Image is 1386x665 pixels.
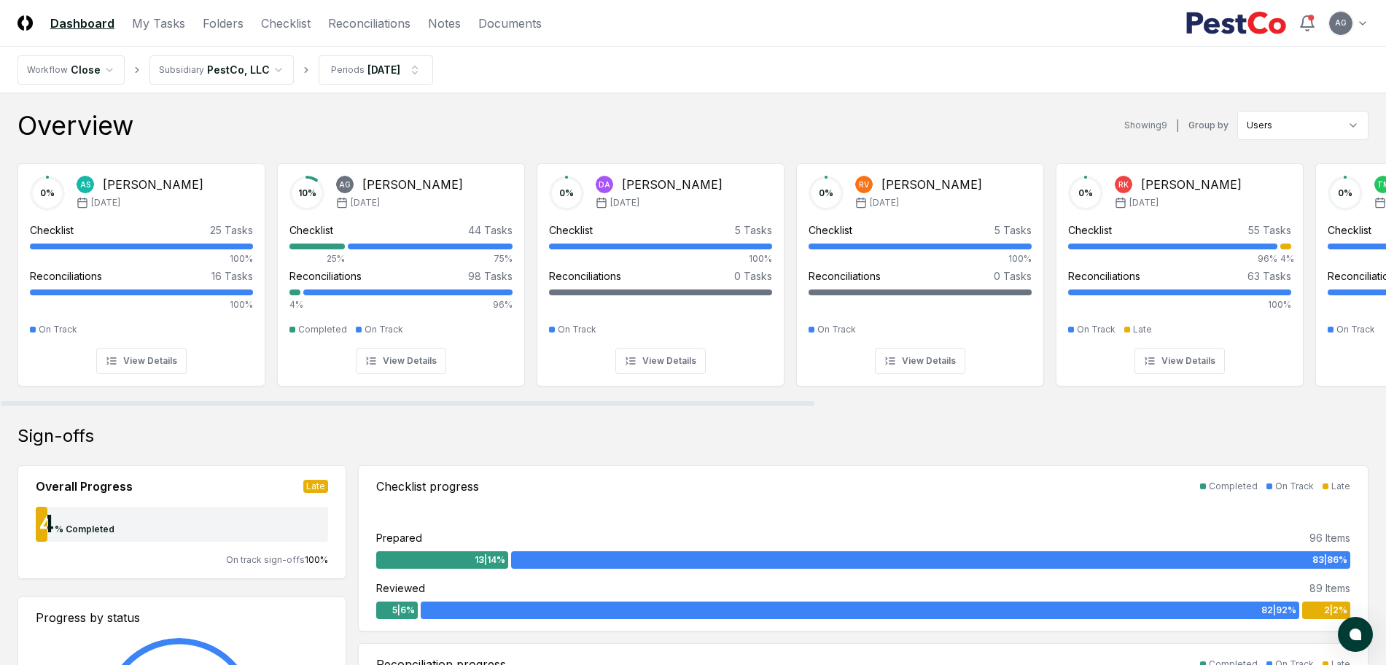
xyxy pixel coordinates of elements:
[36,609,328,626] div: Progress by status
[1336,323,1375,336] div: On Track
[1247,268,1291,284] div: 63 Tasks
[331,63,365,77] div: Periods
[1309,580,1350,596] div: 89 Items
[298,323,347,336] div: Completed
[36,478,133,495] div: Overall Progress
[622,176,723,193] div: [PERSON_NAME]
[30,268,102,284] div: Reconciliations
[1280,252,1291,265] div: 4%
[55,523,114,536] div: % Completed
[277,152,525,386] a: 10%AG[PERSON_NAME][DATE]Checklist44 Tasks25%75%Reconciliations98 Tasks4%96%CompletedOn TrackView ...
[17,152,265,386] a: 0%AS[PERSON_NAME][DATE]Checklist25 Tasks100%Reconciliations16 Tasks100%On TrackView Details
[226,554,305,565] span: On track sign-offs
[328,15,410,32] a: Reconciliations
[1068,222,1112,238] div: Checklist
[305,554,328,565] span: 100 %
[734,268,772,284] div: 0 Tasks
[39,323,77,336] div: On Track
[796,152,1044,386] a: 0%RV[PERSON_NAME][DATE]Checklist5 Tasks100%Reconciliations0 TasksOn TrackView Details
[303,298,513,311] div: 96%
[1068,252,1277,265] div: 96%
[1209,480,1258,493] div: Completed
[30,222,74,238] div: Checklist
[1188,121,1229,130] label: Group by
[356,348,446,374] button: View Details
[17,111,133,140] div: Overview
[994,222,1032,238] div: 5 Tasks
[319,55,433,85] button: Periods[DATE]
[27,63,68,77] div: Workflow
[1068,298,1291,311] div: 100%
[303,480,328,493] div: Late
[203,15,244,32] a: Folders
[348,252,513,265] div: 75%
[478,15,542,32] a: Documents
[809,252,1032,265] div: 100%
[289,222,333,238] div: Checklist
[1331,480,1350,493] div: Late
[376,580,425,596] div: Reviewed
[809,222,852,238] div: Checklist
[549,222,593,238] div: Checklist
[289,298,300,311] div: 4%
[475,553,505,567] span: 13 | 14 %
[351,196,380,209] span: [DATE]
[428,15,461,32] a: Notes
[1275,480,1314,493] div: On Track
[809,268,881,284] div: Reconciliations
[289,252,345,265] div: 25%
[1176,118,1180,133] div: |
[1068,268,1140,284] div: Reconciliations
[599,179,610,190] span: DA
[1134,348,1225,374] button: View Details
[468,268,513,284] div: 98 Tasks
[289,268,362,284] div: Reconciliations
[210,222,253,238] div: 25 Tasks
[1328,10,1354,36] button: AG
[1328,222,1371,238] div: Checklist
[1141,176,1242,193] div: [PERSON_NAME]
[1309,530,1350,545] div: 96 Items
[1312,553,1347,567] span: 83 | 86 %
[468,222,513,238] div: 44 Tasks
[362,176,463,193] div: [PERSON_NAME]
[132,15,185,32] a: My Tasks
[36,513,55,536] div: 4
[1335,17,1347,28] span: AG
[1118,179,1129,190] span: RK
[549,252,772,265] div: 100%
[30,298,253,311] div: 100%
[96,348,187,374] button: View Details
[870,196,899,209] span: [DATE]
[1248,222,1291,238] div: 55 Tasks
[735,222,772,238] div: 5 Tasks
[365,323,403,336] div: On Track
[30,252,253,265] div: 100%
[17,55,433,85] nav: breadcrumb
[859,179,869,190] span: RV
[1324,604,1347,617] span: 2 | 2 %
[367,62,400,77] div: [DATE]
[17,15,33,31] img: Logo
[261,15,311,32] a: Checklist
[211,268,253,284] div: 16 Tasks
[392,604,415,617] span: 5 | 6 %
[549,268,621,284] div: Reconciliations
[80,179,90,190] span: AS
[376,478,479,495] div: Checklist progress
[376,530,422,545] div: Prepared
[1338,617,1373,652] button: atlas-launcher
[817,323,856,336] div: On Track
[1056,152,1304,386] a: 0%RK[PERSON_NAME][DATE]Checklist55 Tasks96%4%Reconciliations63 Tasks100%On TrackLateView Details
[50,15,114,32] a: Dashboard
[358,465,1369,631] a: Checklist progressCompletedOn TrackLatePrepared96 Items13|14%83|86%Reviewed89 Items5|6%82|92%2|2%
[103,176,203,193] div: [PERSON_NAME]
[537,152,785,386] a: 0%DA[PERSON_NAME][DATE]Checklist5 Tasks100%Reconciliations0 TasksOn TrackView Details
[1129,196,1159,209] span: [DATE]
[91,196,120,209] span: [DATE]
[610,196,639,209] span: [DATE]
[615,348,706,374] button: View Details
[994,268,1032,284] div: 0 Tasks
[1133,323,1152,336] div: Late
[875,348,965,374] button: View Details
